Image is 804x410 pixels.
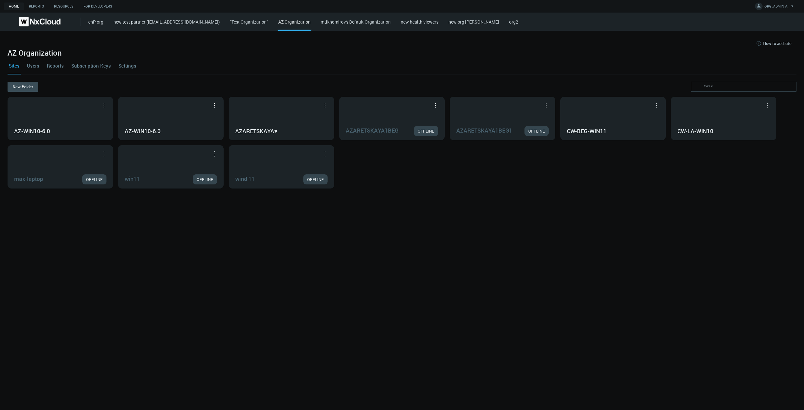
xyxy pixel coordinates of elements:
span: ORG_ADMIN A. [764,4,788,11]
div: AZ Organization [278,19,311,31]
a: OFFLINE [524,126,549,136]
img: Nx Cloud logo [19,17,61,26]
a: new test partner ([EMAIL_ADDRESS][DOMAIN_NAME]) [113,19,220,25]
nx-search-highlight: CW-LA-WIN10 [677,127,713,135]
a: OFFLINE [303,174,328,184]
nx-search-highlight: AZARETSKAYA1BEG [346,127,399,134]
a: Reports [46,57,65,74]
nx-search-highlight: AZARETSKAYA♥ [235,127,278,135]
a: Settings [117,57,138,74]
nx-search-highlight: AZ-WIN10-6.0 [125,127,160,135]
a: new org [PERSON_NAME] [448,19,499,25]
a: mtikhomirov's Default Organization [321,19,391,25]
a: Users [26,57,41,74]
a: Home [4,3,24,10]
a: org2 [509,19,518,25]
nx-search-highlight: AZARETSKAYA1BEG1 [456,127,512,134]
button: How to add site [751,38,796,48]
nx-search-highlight: win11 [125,175,140,183]
a: "Test Organization" [230,19,268,25]
a: Subscription Keys [70,57,112,74]
a: new health viewers [401,19,438,25]
a: Resources [49,3,79,10]
h2: AZ Organization [8,48,796,57]
a: For Developers [79,3,117,10]
span: How to add site [763,41,791,46]
a: OFFLINE [193,174,217,184]
a: OFFLINE [414,126,438,136]
nx-search-highlight: CW-BEG-WIN11 [567,127,606,135]
nx-search-highlight: AZ-WIN10-6.0 [14,127,50,135]
nx-search-highlight: max-laptop [14,175,43,183]
a: chP org [88,19,103,25]
a: OFFLINE [82,174,106,184]
button: New Folder [8,82,38,92]
a: Sites [8,57,21,74]
a: Reports [24,3,49,10]
nx-search-highlight: wind 11 [235,175,255,183]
